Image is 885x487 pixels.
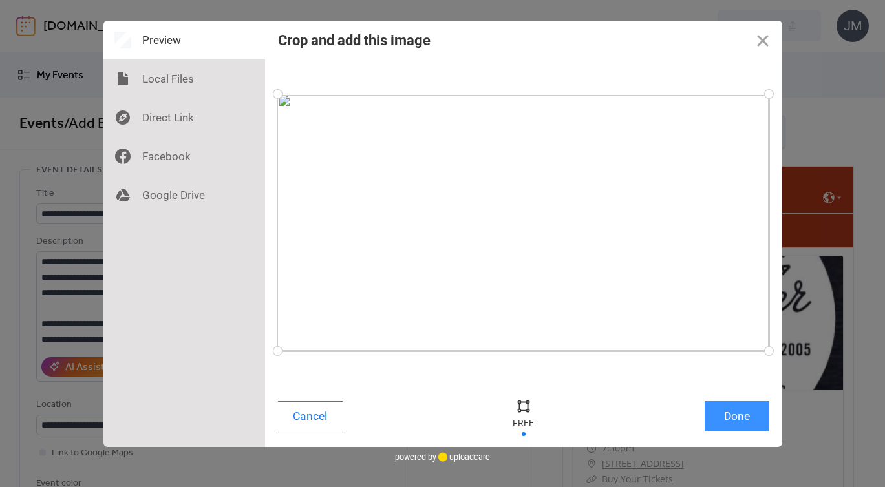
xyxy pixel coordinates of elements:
[278,401,343,431] button: Cancel
[743,21,782,59] button: Close
[103,176,265,214] div: Google Drive
[395,447,490,466] div: powered by
[436,452,490,462] a: uploadcare
[278,32,431,48] div: Crop and add this image
[103,59,265,98] div: Local Files
[103,98,265,137] div: Direct Link
[103,21,265,59] div: Preview
[705,401,769,431] button: Done
[103,137,265,176] div: Facebook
